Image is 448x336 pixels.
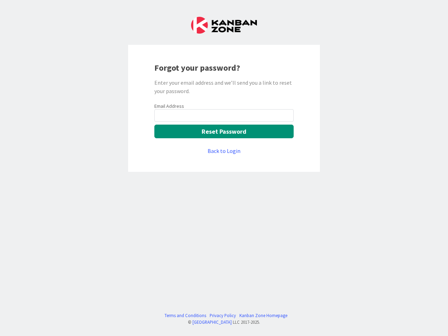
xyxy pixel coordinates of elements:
[154,78,294,95] div: Enter your email address and we’ll send you a link to reset your password.
[161,319,287,325] div: © LLC 2017- 2025 .
[208,147,240,155] a: Back to Login
[210,312,236,319] a: Privacy Policy
[192,319,232,325] a: [GEOGRAPHIC_DATA]
[239,312,287,319] a: Kanban Zone Homepage
[154,103,184,109] label: Email Address
[191,17,257,34] img: Kanban Zone
[164,312,206,319] a: Terms and Conditions
[154,125,294,138] button: Reset Password
[154,62,240,73] b: Forgot your password?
